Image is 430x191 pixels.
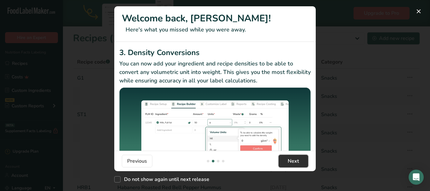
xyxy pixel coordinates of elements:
button: Previous [122,155,152,167]
span: Previous [127,157,147,165]
button: Next [279,155,308,167]
span: Next [288,157,299,165]
h1: Welcome back, [PERSON_NAME]! [122,11,308,25]
p: You can now add your ingredient and recipe densities to be able to convert any volumetric unit in... [119,59,311,85]
div: Open Intercom Messenger [409,170,424,185]
img: Density Conversions [119,87,311,162]
h2: 3. Density Conversions [119,47,311,58]
span: Do not show again until next release [121,176,209,183]
p: Here's what you missed while you were away. [122,25,308,34]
